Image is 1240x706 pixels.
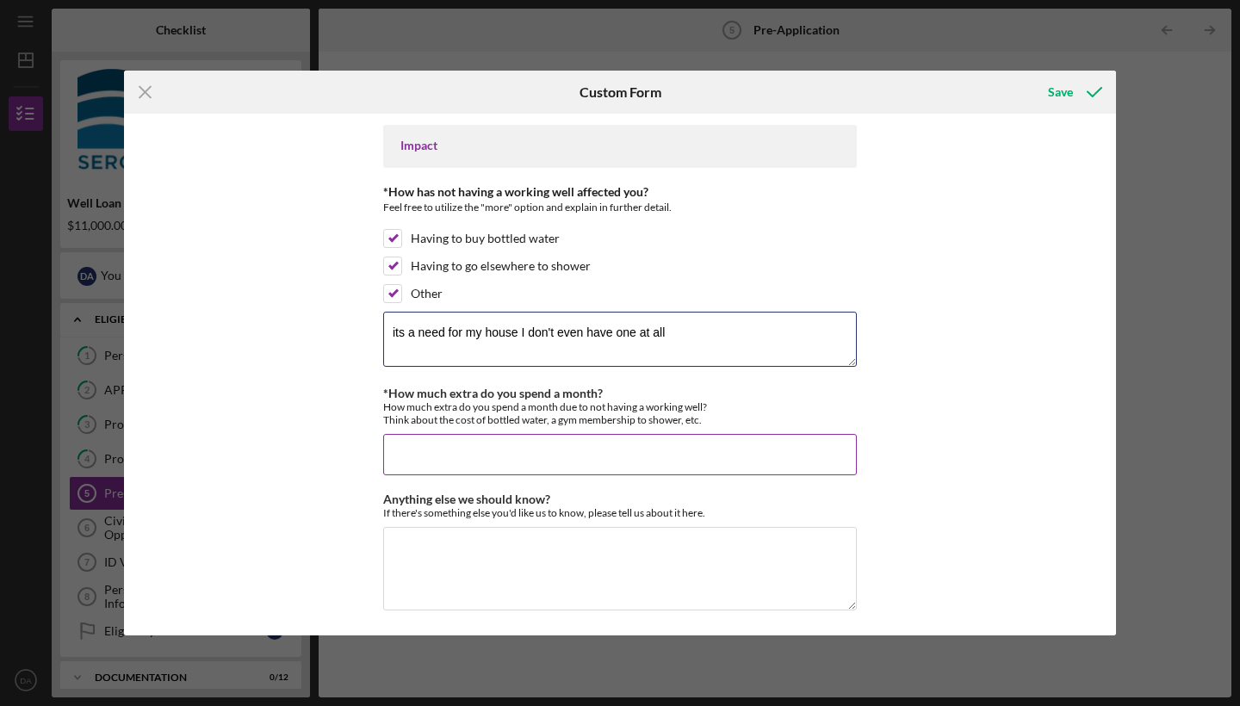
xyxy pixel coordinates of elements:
[383,199,857,220] div: Feel free to utilize the "more" option and explain in further detail.
[1048,75,1073,109] div: Save
[383,400,857,426] div: How much extra do you spend a month due to not having a working well? Think about the cost of bot...
[580,84,661,100] h6: Custom Form
[1031,75,1116,109] button: Save
[411,230,560,247] label: Having to buy bottled water
[411,285,443,302] label: Other
[383,492,550,506] label: Anything else we should know?
[400,139,840,152] div: Impact
[383,185,857,199] div: *How has not having a working well affected you?
[383,506,857,519] div: If there's something else you'd like us to know, please tell us about it here.
[383,386,603,400] label: *How much extra do you spend a month?
[383,312,857,367] textarea: its a need for my house I don't even have one at all
[411,257,591,275] label: Having to go elsewhere to shower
